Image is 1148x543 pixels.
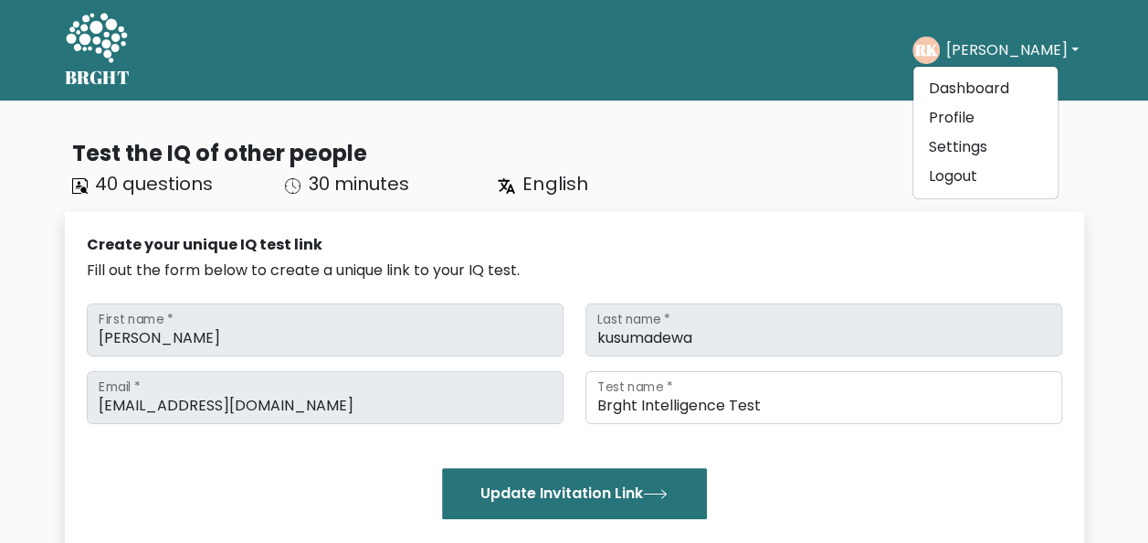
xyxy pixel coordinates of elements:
[585,371,1062,424] input: Test name
[913,162,1058,191] a: Logout
[585,303,1062,357] input: Last name
[914,39,938,60] text: RK
[95,171,213,197] span: 40 questions
[913,133,1058,162] a: Settings
[65,7,131,93] a: BRGHT
[913,74,1058,103] a: Dashboard
[522,171,587,197] span: English
[442,468,707,519] button: Update Invitation Link
[65,67,131,89] h5: BRGHT
[87,371,563,424] input: Email
[87,260,1062,282] div: Fill out the form below to create a unique link to your IQ test.
[87,303,563,357] input: First name
[913,103,1058,133] a: Profile
[87,234,1062,256] div: Create your unique IQ test link
[308,171,408,197] span: 30 minutes
[940,38,1083,62] button: [PERSON_NAME]
[72,137,1084,170] div: Test the IQ of other people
